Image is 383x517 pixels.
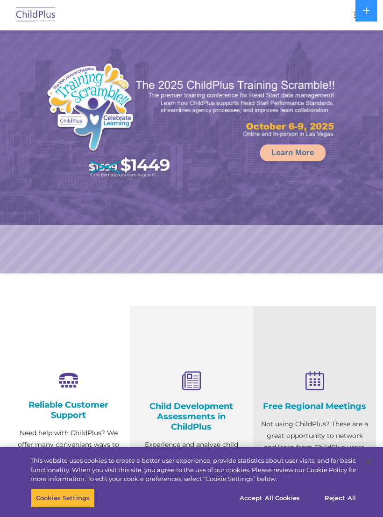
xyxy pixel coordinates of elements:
p: Not using ChildPlus? These are a great opportunity to network and learn from ChildPlus users. Fin... [260,418,369,477]
button: Accept All Cookies [234,488,305,508]
h4: Free Regional Meetings [260,401,369,411]
button: Cookies Settings [31,488,95,508]
h4: Child Development Assessments in ChildPlus [137,401,246,432]
p: Need help with ChildPlus? We offer many convenient ways to contact our amazing Customer Support r... [14,427,123,509]
div: This website uses cookies to create a better user experience, provide statistics about user visit... [30,456,356,484]
img: ChildPlus by Procare Solutions [14,4,58,26]
p: Experience and analyze child assessments and Head Start data management in one system with zero c... [137,439,246,509]
button: Close [358,452,378,472]
a: Learn More [260,144,326,161]
button: Reject All [311,488,369,508]
h4: Reliable Customer Support [14,400,123,420]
